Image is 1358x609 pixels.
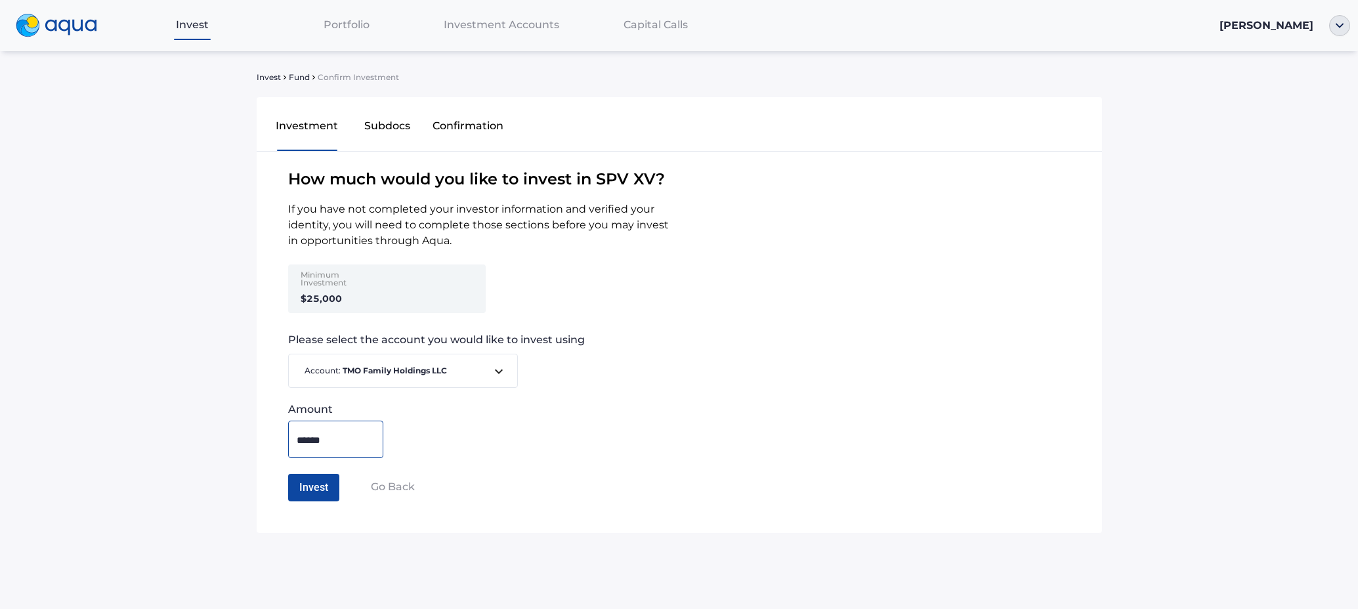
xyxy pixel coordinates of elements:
img: sidearrow [284,75,286,79]
a: Capital Calls [578,11,732,38]
span: Portfolio [324,18,370,31]
button: Confirmation [428,108,509,150]
button: Invest [288,474,339,501]
a: Investment Accounts [424,11,578,38]
b: TMO Family Holdings LLC [343,366,447,375]
span: How much would you like to invest in SPV XV ? [257,167,1102,191]
span: If you have not completed your investor information and verified your identity, you will need to ... [257,201,679,249]
div: Amount [288,404,383,415]
div: Minimum Investment [301,271,385,290]
a: logo [8,10,116,41]
span: Investment Accounts [444,18,559,31]
img: ellipse [1329,15,1350,36]
img: sidearrow [312,75,315,79]
button: Subdocs [347,108,428,150]
span: Invest [176,18,209,31]
span: Go Back [371,480,415,493]
strong: $25,000 [301,293,342,304]
a: Invest [116,11,270,38]
span: Fund [289,73,310,81]
a: Portfolio [270,11,424,38]
button: Investment [267,108,348,150]
span: Invest [257,73,281,81]
span: [PERSON_NAME] [1220,19,1313,31]
span: Please select the account you would like to invest using [288,334,1102,346]
span: Confirm Investment [318,73,399,81]
span: Account: [299,365,491,377]
span: Capital Calls [624,18,688,31]
img: logo [16,14,97,37]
